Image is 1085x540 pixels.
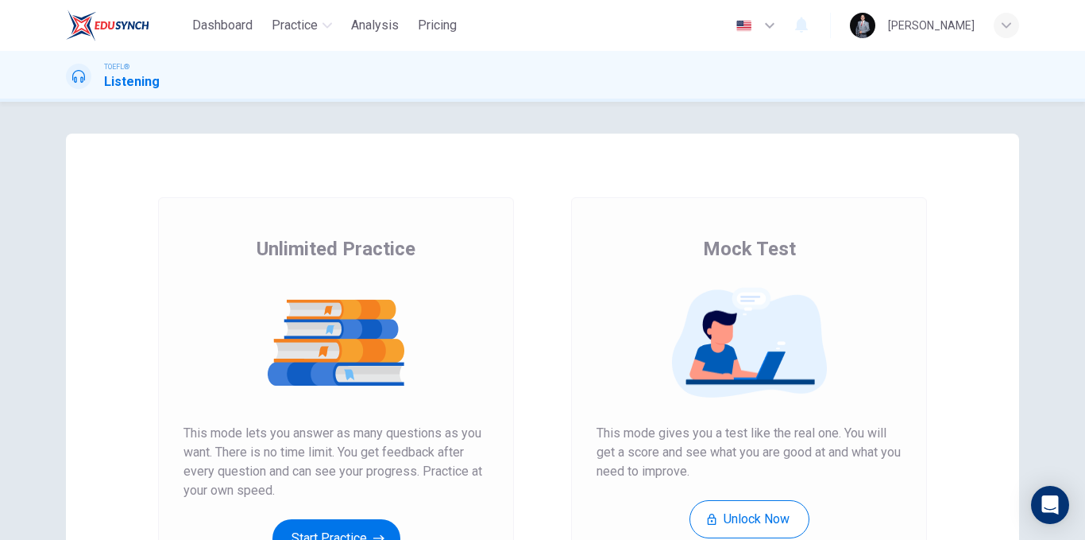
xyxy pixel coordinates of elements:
[66,10,149,41] img: EduSynch logo
[1031,486,1069,524] div: Open Intercom Messenger
[351,16,399,35] span: Analysis
[272,16,318,35] span: Practice
[597,424,902,481] span: This mode gives you a test like the real one. You will get a score and see what you are good at a...
[689,500,809,538] button: Unlock Now
[888,16,975,35] div: [PERSON_NAME]
[418,16,457,35] span: Pricing
[183,424,488,500] span: This mode lets you answer as many questions as you want. There is no time limit. You get feedback...
[104,61,129,72] span: TOEFL®
[186,11,259,40] button: Dashboard
[411,11,463,40] button: Pricing
[703,236,796,262] span: Mock Test
[104,72,160,91] h1: Listening
[345,11,405,40] button: Analysis
[265,11,338,40] button: Practice
[66,10,186,41] a: EduSynch logo
[257,236,415,262] span: Unlimited Practice
[734,20,754,32] img: en
[850,13,875,38] img: Profile picture
[192,16,253,35] span: Dashboard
